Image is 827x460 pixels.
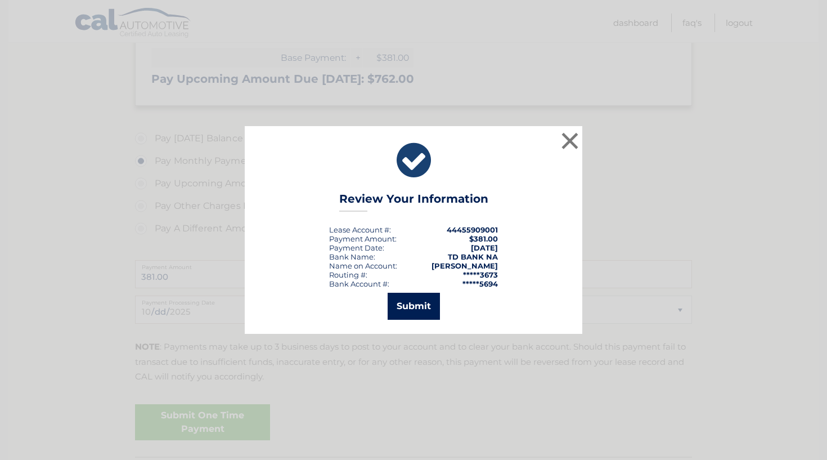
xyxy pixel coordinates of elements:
[329,234,397,243] div: Payment Amount:
[448,252,498,261] strong: TD BANK NA
[447,225,498,234] strong: 44455909001
[559,129,581,152] button: ×
[329,243,384,252] div: :
[432,261,498,270] strong: [PERSON_NAME]
[329,279,389,288] div: Bank Account #:
[329,261,397,270] div: Name on Account:
[388,293,440,320] button: Submit
[339,192,488,212] h3: Review Your Information
[469,234,498,243] span: $381.00
[471,243,498,252] span: [DATE]
[329,225,391,234] div: Lease Account #:
[329,243,383,252] span: Payment Date
[329,270,367,279] div: Routing #:
[329,252,375,261] div: Bank Name:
